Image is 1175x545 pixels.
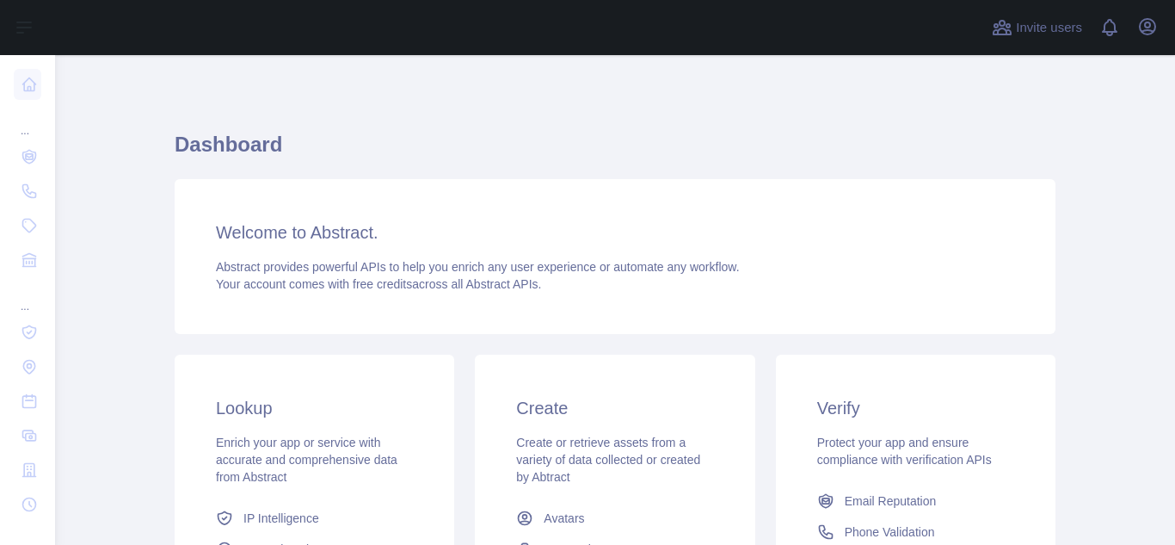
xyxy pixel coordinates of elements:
[243,510,319,527] span: IP Intelligence
[988,14,1086,41] button: Invite users
[1016,18,1082,38] span: Invite users
[516,436,700,484] span: Create or retrieve assets from a variety of data collected or created by Abtract
[845,492,937,510] span: Email Reputation
[216,396,413,420] h3: Lookup
[216,220,1014,245] h3: Welcome to Abstract.
[216,436,397,484] span: Enrich your app or service with accurate and comprehensive data from Abstract
[544,510,584,527] span: Avatars
[810,486,1021,517] a: Email Reputation
[817,396,1014,420] h3: Verify
[845,523,935,541] span: Phone Validation
[209,503,420,534] a: IP Intelligence
[353,277,412,291] span: free credits
[14,279,41,313] div: ...
[175,131,1055,172] h1: Dashboard
[14,103,41,138] div: ...
[516,396,713,420] h3: Create
[216,260,740,274] span: Abstract provides powerful APIs to help you enrich any user experience or automate any workflow.
[817,436,992,467] span: Protect your app and ensure compliance with verification APIs
[216,277,541,291] span: Your account comes with across all Abstract APIs.
[509,503,720,534] a: Avatars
